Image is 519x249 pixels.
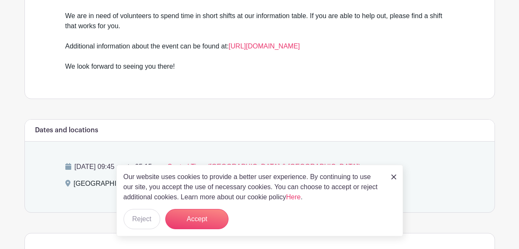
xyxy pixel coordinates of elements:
a: [URL][DOMAIN_NAME] [229,43,300,50]
div: [GEOGRAPHIC_DATA] , [STREET_ADDRESS] [74,179,216,192]
button: Reject [124,209,160,229]
p: Our website uses cookies to provide a better user experience. By continuing to use our site, you ... [124,172,382,202]
h6: Dates and locations [35,126,98,134]
p: [DATE] 09:45 am to 05:15 pm [65,162,454,172]
span: - Central Time ([GEOGRAPHIC_DATA] & [GEOGRAPHIC_DATA]) [163,163,360,170]
a: Here [286,193,301,201]
img: close_button-5f87c8562297e5c2d7936805f587ecaba9071eb48480494691a3f1689db116b3.svg [391,174,396,179]
button: Accept [165,209,229,229]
